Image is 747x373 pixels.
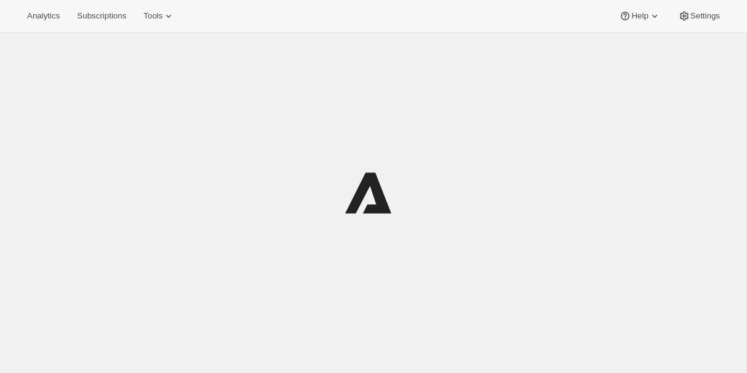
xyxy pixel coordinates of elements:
[70,7,134,25] button: Subscriptions
[20,7,67,25] button: Analytics
[143,11,162,21] span: Tools
[27,11,60,21] span: Analytics
[690,11,720,21] span: Settings
[136,7,182,25] button: Tools
[631,11,648,21] span: Help
[77,11,126,21] span: Subscriptions
[612,7,668,25] button: Help
[671,7,727,25] button: Settings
